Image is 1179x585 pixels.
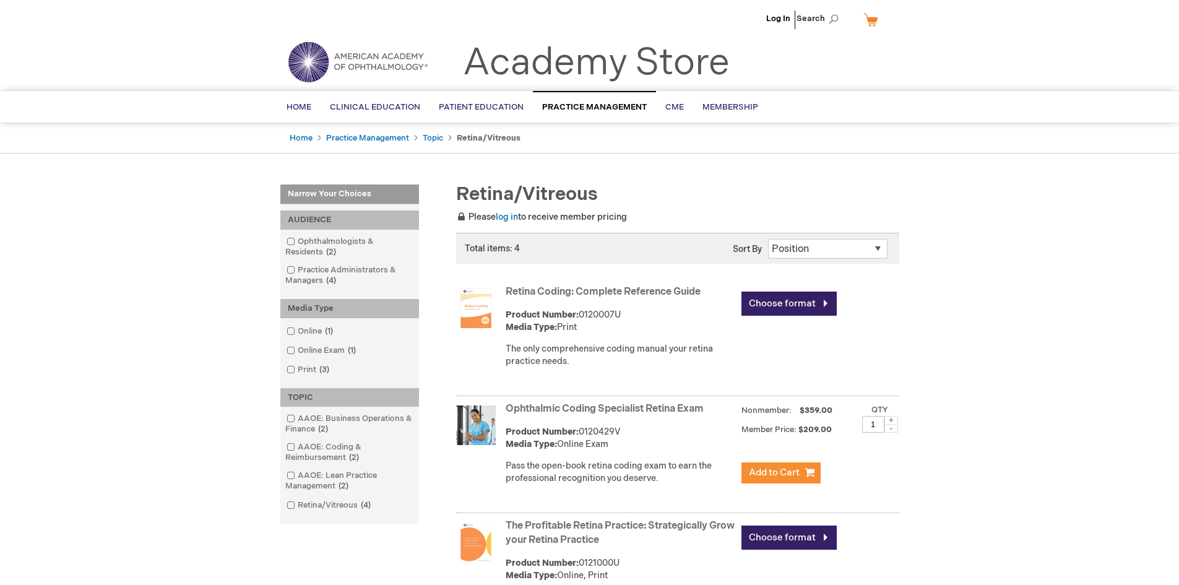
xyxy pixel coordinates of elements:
span: Home [287,102,311,112]
a: Log In [766,14,790,24]
span: Please to receive member pricing [456,212,627,222]
span: 2 [346,453,362,462]
strong: Product Number: [506,310,579,320]
img: Retina Coding: Complete Reference Guide [456,288,496,328]
strong: Product Number: [506,427,579,437]
span: 1 [345,345,359,355]
span: 2 [335,481,352,491]
span: Membership [702,102,758,112]
span: CME [665,102,684,112]
span: Total items: 4 [465,243,520,254]
strong: Narrow Your Choices [280,184,419,204]
label: Qty [871,405,888,415]
a: The Profitable Retina Practice: Strategically Grow your Retina Practice [506,520,735,546]
span: Practice Management [542,102,647,112]
a: Retina/Vitreous4 [283,500,376,511]
span: Patient Education [439,102,524,112]
a: Online1 [283,326,338,337]
div: 0120007U Print [506,309,735,334]
p: Pass the open-book retina coding exam to earn the professional recognition you deserve. [506,460,735,485]
strong: Retina/Vitreous [457,133,520,143]
a: AAOE: Lean Practice Management2 [283,470,416,492]
span: $209.00 [798,425,834,435]
a: AAOE: Coding & Reimbursement2 [283,441,416,464]
span: Search [797,6,844,31]
a: Choose format [741,526,837,550]
a: Home [290,133,313,143]
p: The only comprehensive coding manual your retina practice needs. [506,343,735,368]
a: AAOE: Business Operations & Finance2 [283,413,416,435]
span: 2 [323,247,339,257]
strong: Member Price: [741,425,797,435]
button: Add to Cart [741,462,821,483]
span: Clinical Education [330,102,420,112]
strong: Media Type: [506,322,557,332]
span: 2 [315,424,331,434]
div: AUDIENCE [280,210,419,230]
a: Practice Administrators & Managers4 [283,264,416,287]
a: log in [496,212,518,222]
a: Ophthalmic Coding Specialist Retina Exam [506,403,704,415]
img: Ophthalmic Coding Specialist Retina Exam [456,405,496,445]
div: Media Type [280,299,419,318]
a: Ophthalmologists & Residents2 [283,236,416,258]
strong: Media Type: [506,439,557,449]
strong: Product Number: [506,558,579,568]
a: Choose format [741,292,837,316]
strong: Nonmember: [741,403,792,418]
span: Retina/Vitreous [456,183,598,206]
div: TOPIC [280,388,419,407]
div: 0120429V Online Exam [506,426,735,451]
span: Add to Cart [749,467,800,479]
span: 4 [358,500,374,510]
a: Practice Management [326,133,409,143]
a: Retina Coding: Complete Reference Guide [506,286,701,298]
img: The Profitable Retina Practice: Strategically Grow your Retina Practice [456,522,496,562]
a: Academy Store [463,41,730,85]
a: Topic [423,133,443,143]
a: Online Exam1 [283,345,361,357]
span: 1 [322,326,336,336]
span: 3 [316,365,332,375]
span: $359.00 [798,405,834,415]
div: 0121000U Online, Print [506,557,735,582]
a: Print3 [283,364,334,376]
strong: Media Type: [506,570,557,581]
label: Sort By [733,244,762,254]
span: 4 [323,275,339,285]
input: Qty [862,416,884,433]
